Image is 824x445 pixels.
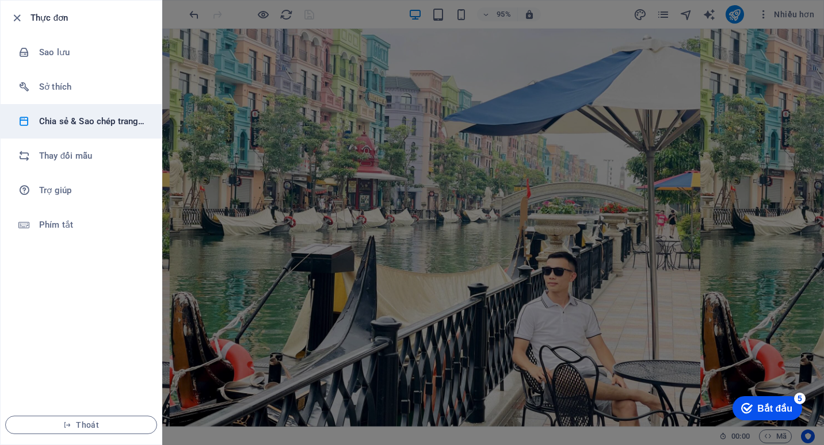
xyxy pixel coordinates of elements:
[32,13,67,24] div: Bắt đầu
[76,420,99,429] font: Thoát
[39,218,146,232] h6: Phím tắt
[7,6,77,30] div: Bắt đầu 5 mục còn lại, hoàn thành 0%
[68,2,80,14] div: 5
[39,149,146,163] h6: Thay đổi mẫu
[30,11,152,25] h6: Thực đơn
[5,416,157,434] button: Thoát
[39,80,146,94] h6: Sở thích
[39,45,146,59] h6: Sao lưu
[39,114,146,128] h6: Chia sẻ & Sao chép trang web
[1,173,162,208] a: Trợ giúp
[39,183,146,197] h6: Trợ giúp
